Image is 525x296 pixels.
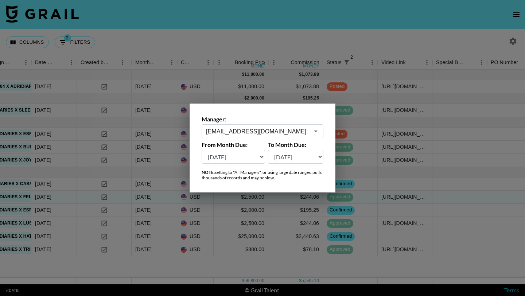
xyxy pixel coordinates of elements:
strong: NOTE: [202,170,215,175]
label: To Month Due: [268,141,324,148]
label: Manager: [202,116,323,123]
label: From Month Due: [202,141,265,148]
div: setting to "All Managers", or using large date ranges, pulls thousands of records and may be slow. [202,170,323,180]
button: Open [311,126,321,136]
